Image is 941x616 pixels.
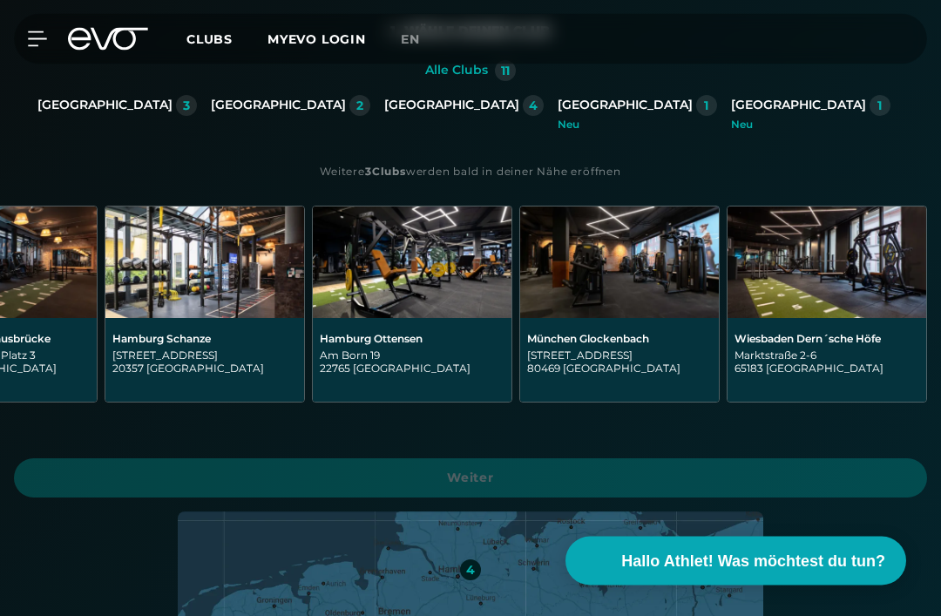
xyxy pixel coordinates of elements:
div: [GEOGRAPHIC_DATA] [731,98,866,114]
span: en [401,31,420,47]
div: Marktstraße 2-6 65183 [GEOGRAPHIC_DATA] [735,349,919,376]
div: 1 [877,100,882,112]
div: [STREET_ADDRESS] 80469 [GEOGRAPHIC_DATA] [527,349,712,376]
div: [GEOGRAPHIC_DATA] [211,98,346,114]
div: Hamburg Schanze [112,333,297,346]
a: MYEVO LOGIN [267,31,366,47]
a: Weiter [14,459,927,498]
img: Wiesbaden Dern´sche Höfe [728,207,926,319]
span: Clubs [186,31,233,47]
div: Neu [731,120,890,131]
div: 4 [529,100,538,112]
div: Hamburg Ottensen [320,333,504,346]
div: 2 [356,100,363,112]
button: Hallo Athlet! Was möchtest du tun? [565,537,906,586]
div: [GEOGRAPHIC_DATA] [384,98,519,114]
strong: Clubs [372,166,406,179]
div: Am Born 19 22765 [GEOGRAPHIC_DATA] [320,349,504,376]
span: Hallo Athlet! Was möchtest du tun? [621,550,885,573]
span: Weiter [35,470,906,488]
strong: 3 [365,166,372,179]
div: Neu [558,120,717,131]
div: 1 [704,100,708,112]
a: en [401,30,441,50]
img: München Glockenbach [520,207,719,319]
img: Hamburg Ottensen [313,207,511,319]
img: Hamburg Schanze [105,207,304,319]
div: Wiesbaden Dern´sche Höfe [735,333,919,346]
a: Clubs [186,30,267,47]
div: 3 [183,100,190,112]
div: 4 [466,565,475,577]
div: München Glockenbach [527,333,712,346]
div: [STREET_ADDRESS] 20357 [GEOGRAPHIC_DATA] [112,349,297,376]
div: [GEOGRAPHIC_DATA] [558,98,693,114]
div: [GEOGRAPHIC_DATA] [37,98,173,114]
